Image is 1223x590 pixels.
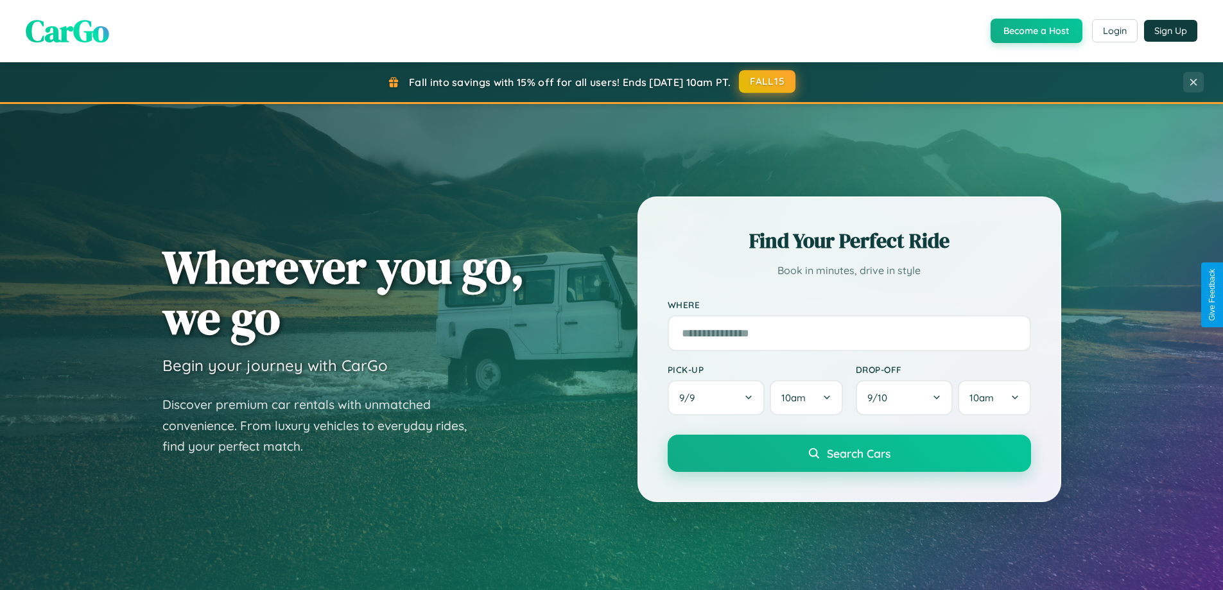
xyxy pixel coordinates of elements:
button: Search Cars [668,435,1031,472]
div: Give Feedback [1208,269,1217,321]
p: Book in minutes, drive in style [668,261,1031,280]
button: 9/9 [668,380,765,415]
span: 10am [969,392,994,404]
span: CarGo [26,10,109,52]
button: Sign Up [1144,20,1197,42]
span: Search Cars [827,446,890,460]
button: Login [1092,19,1138,42]
label: Drop-off [856,364,1031,375]
span: Fall into savings with 15% off for all users! Ends [DATE] 10am PT. [409,76,731,89]
h2: Find Your Perfect Ride [668,227,1031,255]
button: 10am [770,380,842,415]
span: 9 / 10 [867,392,894,404]
h1: Wherever you go, we go [162,241,525,343]
button: Become a Host [991,19,1082,43]
label: Where [668,299,1031,310]
span: 10am [781,392,806,404]
h3: Begin your journey with CarGo [162,356,388,375]
p: Discover premium car rentals with unmatched convenience. From luxury vehicles to everyday rides, ... [162,394,483,457]
span: 9 / 9 [679,392,701,404]
button: FALL15 [739,70,795,93]
button: 10am [958,380,1030,415]
button: 9/10 [856,380,953,415]
label: Pick-up [668,364,843,375]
